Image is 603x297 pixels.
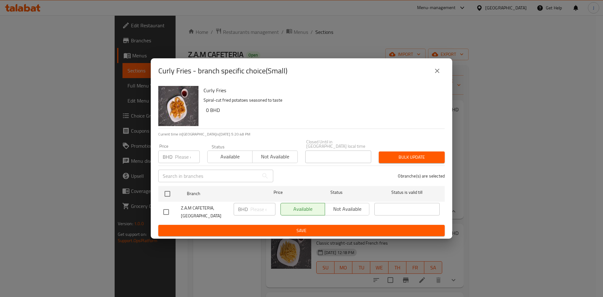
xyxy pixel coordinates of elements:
input: Please enter price [175,151,200,163]
span: Z.A.M CAFETERIA, [GEOGRAPHIC_DATA] [181,204,229,220]
img: Curly Fries [158,86,198,126]
button: close [430,63,445,78]
span: Not available [255,152,295,161]
span: Branch [187,190,252,198]
p: Spiral-cut fried potatoes seasoned to taste [204,96,440,104]
span: Save [163,227,440,235]
h6: 0 BHD [206,106,440,114]
button: Save [158,225,445,236]
span: Bulk update [384,153,440,161]
span: Price [257,188,299,196]
button: Not available [252,151,297,163]
button: Bulk update [379,151,445,163]
input: Please enter price [250,203,275,215]
span: Available [210,152,250,161]
span: Status [304,188,369,196]
p: BHD [238,205,248,213]
span: Status is valid till [374,188,440,196]
p: BHD [163,153,172,161]
button: Available [207,151,253,163]
h6: Curly Fries [204,86,440,95]
h2: Curly Fries - branch specific choice(Small) [158,66,287,76]
p: 0 branche(s) are selected [398,173,445,179]
input: Search in branches [158,170,259,182]
p: Current time in [GEOGRAPHIC_DATA] is [DATE] 5:20:48 PM [158,131,445,137]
